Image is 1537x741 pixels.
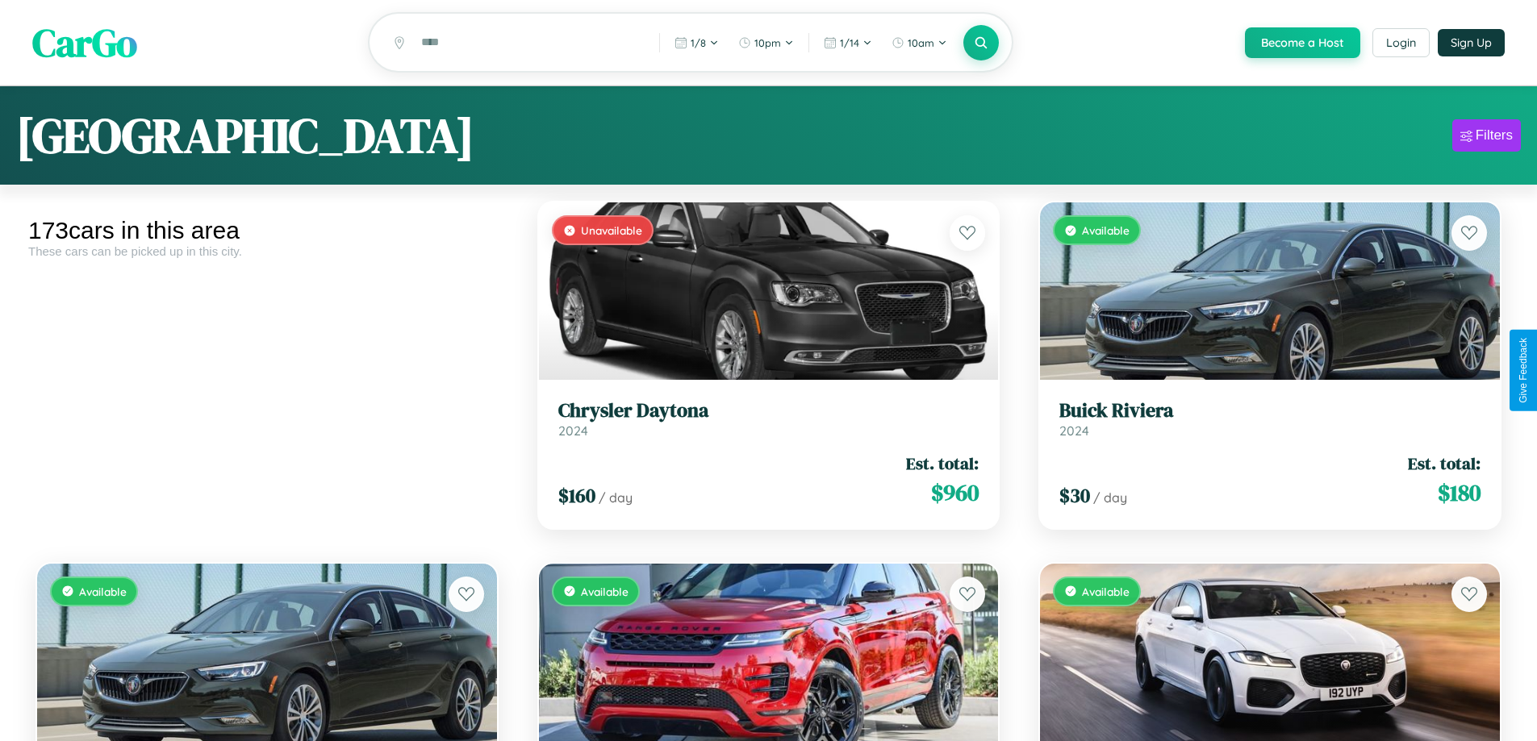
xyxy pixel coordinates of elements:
[691,36,706,49] span: 1 / 8
[1059,482,1090,509] span: $ 30
[28,244,506,258] div: These cars can be picked up in this city.
[581,223,642,237] span: Unavailable
[32,16,137,69] span: CarGo
[599,489,633,506] span: / day
[1082,223,1130,237] span: Available
[1452,119,1521,152] button: Filters
[558,423,588,439] span: 2024
[1245,27,1360,58] button: Become a Host
[1082,585,1130,598] span: Available
[931,477,979,509] span: $ 960
[1059,423,1089,439] span: 2024
[558,482,595,509] span: $ 160
[1372,28,1430,57] button: Login
[1408,452,1481,475] span: Est. total:
[730,30,802,56] button: 10pm
[1438,29,1505,56] button: Sign Up
[840,36,859,49] span: 1 / 14
[28,217,506,244] div: 173 cars in this area
[558,399,979,423] h3: Chrysler Daytona
[666,30,727,56] button: 1/8
[1438,477,1481,509] span: $ 180
[1059,399,1481,439] a: Buick Riviera2024
[1518,338,1529,403] div: Give Feedback
[16,102,474,169] h1: [GEOGRAPHIC_DATA]
[883,30,955,56] button: 10am
[558,399,979,439] a: Chrysler Daytona2024
[581,585,629,598] span: Available
[816,30,880,56] button: 1/14
[906,452,979,475] span: Est. total:
[754,36,781,49] span: 10pm
[908,36,934,49] span: 10am
[79,585,127,598] span: Available
[1059,399,1481,423] h3: Buick Riviera
[1093,489,1127,506] span: / day
[1476,127,1513,144] div: Filters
